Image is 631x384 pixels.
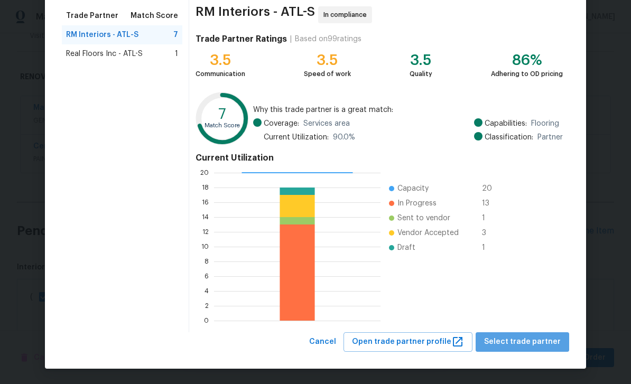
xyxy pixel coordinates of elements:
button: Cancel [305,332,340,352]
text: 16 [202,199,209,205]
text: 14 [202,214,209,220]
text: 10 [201,243,209,250]
span: 1 [482,213,499,223]
span: Why this trade partner is a great match: [253,105,563,115]
div: 3.5 [196,55,245,65]
h4: Current Utilization [196,153,563,163]
span: Open trade partner profile [352,335,464,349]
span: Real Floors Inc - ATL-S [66,49,143,59]
span: 90.0 % [333,132,355,143]
span: Capabilities: [485,118,527,129]
span: Match Score [131,11,178,21]
div: 3.5 [304,55,351,65]
span: Draft [397,242,415,253]
div: Quality [410,69,432,79]
text: 12 [202,229,209,235]
div: Based on 99 ratings [295,34,361,44]
div: Adhering to OD pricing [491,69,563,79]
span: 1 [175,49,178,59]
text: 7 [218,107,226,121]
span: Cancel [309,335,336,349]
span: Trade Partner [66,11,118,21]
span: Flooring [531,118,559,129]
text: 4 [205,288,209,294]
span: 1 [482,242,499,253]
text: 8 [205,258,209,265]
text: 20 [200,170,209,176]
text: 18 [202,184,209,191]
span: Vendor Accepted [397,228,459,238]
text: 0 [204,317,209,324]
div: Speed of work [304,69,351,79]
span: RM Interiors - ATL-S [196,6,315,23]
button: Open trade partner profile [344,332,472,352]
span: In compliance [323,10,371,20]
div: | [287,34,295,44]
span: In Progress [397,198,437,209]
span: RM Interiors - ATL-S [66,30,138,40]
span: Coverage: [264,118,299,129]
div: 3.5 [410,55,432,65]
text: 6 [205,273,209,279]
div: 86% [491,55,563,65]
span: Current Utilization: [264,132,329,143]
div: Communication [196,69,245,79]
span: Services area [303,118,350,129]
span: 13 [482,198,499,209]
span: 3 [482,228,499,238]
span: 20 [482,183,499,194]
span: 7 [173,30,178,40]
text: 2 [205,303,209,309]
span: Select trade partner [484,335,561,349]
span: Capacity [397,183,429,194]
span: Sent to vendor [397,213,450,223]
h4: Trade Partner Ratings [196,34,287,44]
text: Match Score [205,123,240,128]
span: Partner [537,132,563,143]
span: Classification: [485,132,533,143]
button: Select trade partner [476,332,569,352]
